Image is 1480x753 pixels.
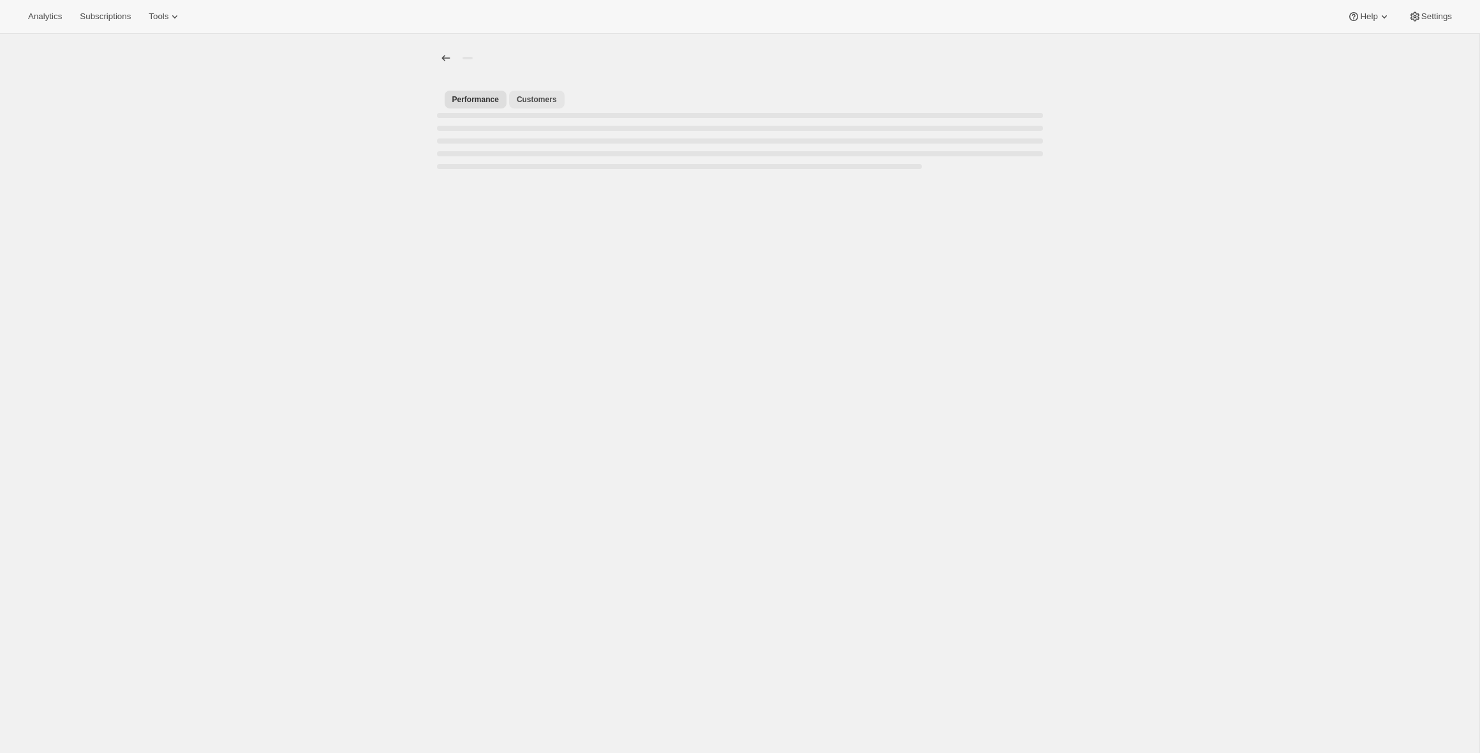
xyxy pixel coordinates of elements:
button: Subscriptions [72,8,138,26]
span: Performance [452,94,499,105]
button: Analytics [20,8,70,26]
span: Analytics [28,11,62,22]
span: Customers [517,94,557,105]
span: Tools [149,11,168,22]
button: Help [1340,8,1398,26]
span: Settings [1421,11,1452,22]
button: Tools [141,8,189,26]
button: Allocations [437,49,455,67]
button: Customers [509,91,565,108]
div: Performance [437,103,1043,169]
button: Settings [1401,8,1460,26]
span: Help [1360,11,1377,22]
span: Subscriptions [80,11,131,22]
button: Performance [445,91,507,108]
